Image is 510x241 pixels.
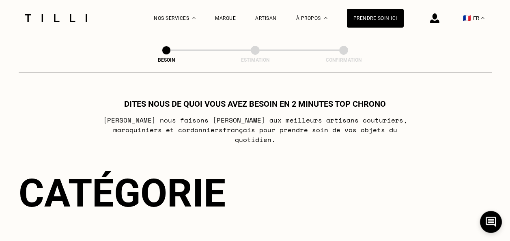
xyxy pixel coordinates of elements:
[22,14,90,22] img: Logo du service de couturière Tilli
[463,14,471,22] span: 🇫🇷
[192,17,196,19] img: Menu déroulant
[430,13,439,23] img: icône connexion
[481,17,484,19] img: menu déroulant
[126,57,207,63] div: Besoin
[215,57,296,63] div: Estimation
[303,57,384,63] div: Confirmation
[19,170,492,216] div: Catégorie
[124,99,386,109] h1: Dites nous de quoi vous avez besoin en 2 minutes top chrono
[94,115,416,144] p: [PERSON_NAME] nous faisons [PERSON_NAME] aux meilleurs artisans couturiers , maroquiniers et cord...
[215,15,236,21] a: Marque
[255,15,277,21] a: Artisan
[324,17,327,19] img: Menu déroulant à propos
[347,9,404,28] a: Prendre soin ici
